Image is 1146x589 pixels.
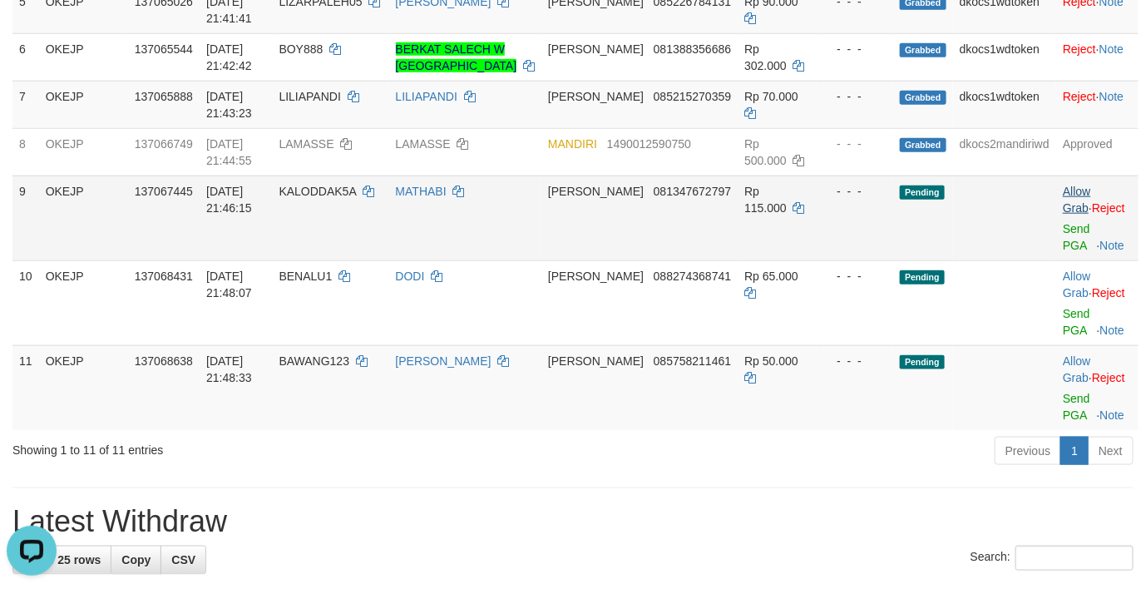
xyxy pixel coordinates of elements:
span: [DATE] 21:46:15 [206,185,252,215]
a: DODI [396,270,425,283]
td: · [1056,260,1139,345]
div: Showing 1 to 11 of 11 entries [12,435,465,458]
div: - - - [823,88,887,105]
td: 8 [12,128,39,176]
span: 137065888 [135,90,193,103]
span: Rp 50.000 [744,354,798,368]
a: Allow Grab [1063,354,1090,384]
span: [PERSON_NAME] [548,185,644,198]
span: Copy 085758211461 to clipboard [654,354,731,368]
a: Note [1099,90,1124,103]
a: Send PGA [1063,392,1090,422]
h1: Latest Withdraw [12,505,1134,538]
td: dkocs1wdtoken [953,81,1056,128]
td: 10 [12,260,39,345]
span: [PERSON_NAME] [548,270,644,283]
span: Grabbed [900,91,946,105]
a: CSV [161,546,206,574]
a: Reject [1063,90,1096,103]
td: dkocs1wdtoken [953,33,1056,81]
td: · [1056,81,1139,128]
span: [DATE] 21:48:07 [206,270,252,299]
span: Copy 081388356686 to clipboard [654,42,731,56]
a: LAMASSE [396,137,451,151]
span: Rp 302.000 [744,42,787,72]
a: Previous [995,437,1061,465]
span: [PERSON_NAME] [548,42,644,56]
span: Rp 115.000 [744,185,787,215]
a: Send PGA [1063,307,1090,337]
span: BAWANG123 [279,354,350,368]
span: 137067445 [135,185,193,198]
a: Next [1088,437,1134,465]
td: · [1056,33,1139,81]
a: 1 [1060,437,1089,465]
a: Send PGA [1063,222,1090,252]
span: 137066749 [135,137,193,151]
a: Reject [1063,42,1096,56]
span: Copy 1490012590750 to clipboard [607,137,691,151]
td: 7 [12,81,39,128]
td: 6 [12,33,39,81]
td: · [1056,176,1139,260]
span: [DATE] 21:42:42 [206,42,252,72]
span: Pending [900,186,945,200]
div: - - - [823,353,887,369]
span: 137065544 [135,42,193,56]
td: OKEJP [39,128,128,176]
span: Rp 65.000 [744,270,798,283]
a: Copy [111,546,161,574]
a: Allow Grab [1063,270,1090,299]
td: Approved [1056,128,1139,176]
span: [DATE] 21:48:33 [206,354,252,384]
span: 137068638 [135,354,193,368]
div: - - - [823,183,887,200]
span: BOY888 [279,42,324,56]
span: Rp 70.000 [744,90,798,103]
div: - - - [823,268,887,285]
span: [DATE] 21:43:23 [206,90,252,120]
a: Allow Grab [1063,185,1090,215]
span: KALODDAK5A [279,185,357,198]
span: · [1063,270,1092,299]
a: LILIAPANDI [396,90,457,103]
span: Copy 088274368741 to clipboard [654,270,731,283]
span: Pending [900,270,945,285]
span: [PERSON_NAME] [548,90,644,103]
a: Note [1100,408,1125,422]
a: Reject [1092,201,1125,215]
td: dkocs2mandiriwd [953,128,1056,176]
td: OKEJP [39,33,128,81]
span: [DATE] 21:44:55 [206,137,252,167]
td: OKEJP [39,81,128,128]
button: Open LiveChat chat widget [7,7,57,57]
td: · [1056,345,1139,430]
input: Search: [1015,546,1134,571]
a: Note [1100,324,1125,337]
span: Pending [900,355,945,369]
td: 9 [12,176,39,260]
label: Search: [971,546,1134,571]
a: Reject [1092,371,1125,384]
span: Rp 500.000 [744,137,787,167]
span: LAMASSE [279,137,334,151]
td: OKEJP [39,260,128,345]
span: LILIAPANDI [279,90,341,103]
a: [PERSON_NAME] [396,354,491,368]
a: Reject [1092,286,1125,299]
span: Grabbed [900,138,946,152]
span: CSV [171,553,195,567]
span: 137068431 [135,270,193,283]
span: Copy [121,553,151,567]
span: Grabbed [900,43,946,57]
td: OKEJP [39,345,128,430]
td: 11 [12,345,39,430]
span: · [1063,354,1092,384]
a: MATHABI [396,185,447,198]
a: Note [1099,42,1124,56]
div: - - - [823,41,887,57]
div: - - - [823,136,887,152]
span: Copy 081347672797 to clipboard [654,185,731,198]
td: OKEJP [39,176,128,260]
span: BENALU1 [279,270,333,283]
